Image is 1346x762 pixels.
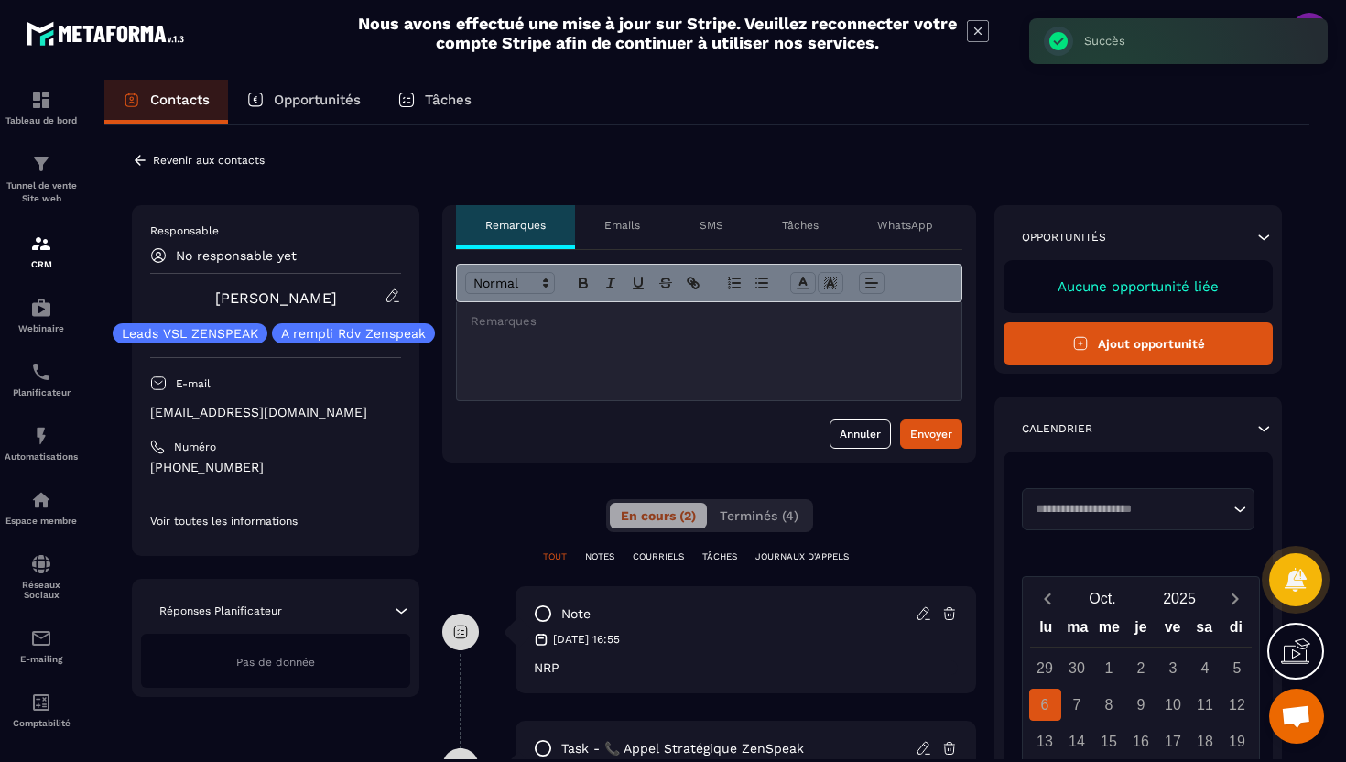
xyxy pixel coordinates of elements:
div: 6 [1029,689,1061,721]
div: 1 [1093,652,1125,684]
button: Terminés (4) [709,503,809,528]
div: 19 [1221,725,1254,757]
p: COURRIELS [633,550,684,563]
img: automations [30,297,52,319]
a: accountantaccountantComptabilité [5,678,78,742]
a: automationsautomationsEspace membre [5,475,78,539]
input: Search for option [1029,500,1229,518]
img: accountant [30,691,52,713]
button: En cours (2) [610,503,707,528]
div: 8 [1093,689,1125,721]
p: Tableau de bord [5,115,78,125]
a: formationformationTableau de bord [5,75,78,139]
a: Opportunités [228,80,379,124]
div: 10 [1157,689,1189,721]
p: Réseaux Sociaux [5,580,78,600]
span: En cours (2) [621,508,696,523]
p: Automatisations [5,452,78,462]
div: 14 [1061,725,1093,757]
div: 5 [1221,652,1254,684]
a: schedulerschedulerPlanificateur [5,347,78,411]
a: Tâches [379,80,490,124]
img: logo [26,16,190,50]
p: NOTES [585,550,614,563]
p: Aucune opportunité liée [1022,278,1254,295]
div: 3 [1157,652,1189,684]
img: formation [30,153,52,175]
div: 13 [1029,725,1061,757]
p: note [561,605,591,623]
p: [PHONE_NUMBER] [150,459,401,476]
a: formationformationTunnel de vente Site web [5,139,78,219]
div: 16 [1125,725,1157,757]
button: Next month [1218,586,1252,611]
a: social-networksocial-networkRéseaux Sociaux [5,539,78,614]
p: JOURNAUX D'APPELS [755,550,849,563]
p: Réponses Planificateur [159,604,282,618]
p: Calendrier [1022,421,1092,436]
div: Envoyer [910,425,952,443]
img: automations [30,489,52,511]
div: lu [1030,615,1062,647]
img: formation [30,233,52,255]
button: Annuler [830,419,891,449]
div: 11 [1189,689,1221,721]
p: SMS [700,218,723,233]
a: emailemailE-mailing [5,614,78,678]
a: formationformationCRM [5,219,78,283]
div: 9 [1125,689,1157,721]
a: automationsautomationsWebinaire [5,283,78,347]
button: Open years overlay [1141,582,1218,615]
div: Search for option [1022,488,1254,530]
p: task - 📞 Appel Stratégique ZenSpeak [561,740,804,757]
div: 17 [1157,725,1189,757]
span: Terminés (4) [720,508,798,523]
img: social-network [30,553,52,575]
p: Voir toutes les informations [150,514,401,528]
p: CRM [5,259,78,269]
p: Emails [604,218,640,233]
p: NRP [534,660,958,675]
div: 30 [1061,652,1093,684]
div: Ouvrir le chat [1269,689,1324,744]
p: TÂCHES [702,550,737,563]
div: me [1093,615,1125,647]
div: 2 [1125,652,1157,684]
a: [PERSON_NAME] [215,289,337,307]
p: E-mailing [5,654,78,664]
img: formation [30,89,52,111]
p: Contacts [150,92,210,108]
p: WhatsApp [877,218,933,233]
p: E-mail [176,376,211,391]
p: Espace membre [5,516,78,526]
div: ma [1062,615,1094,647]
p: Tâches [425,92,472,108]
div: di [1220,615,1252,647]
div: 7 [1061,689,1093,721]
p: Tâches [782,218,819,233]
p: Revenir aux contacts [153,154,265,167]
button: Envoyer [900,419,962,449]
p: No responsable yet [176,248,297,263]
div: je [1125,615,1157,647]
p: Responsable [150,223,401,238]
p: Tunnel de vente Site web [5,180,78,205]
button: Previous month [1030,586,1064,611]
p: [EMAIL_ADDRESS][DOMAIN_NAME] [150,404,401,421]
span: Pas de donnée [236,656,315,669]
p: Remarques [485,218,546,233]
p: Opportunités [274,92,361,108]
img: email [30,627,52,649]
img: automations [30,425,52,447]
p: Leads VSL ZENSPEAK [122,327,258,340]
div: 18 [1189,725,1221,757]
button: Open months overlay [1064,582,1141,615]
p: Opportunités [1022,230,1106,245]
h2: Nous avons effectué une mise à jour sur Stripe. Veuillez reconnecter votre compte Stripe afin de ... [357,14,958,52]
p: Numéro [174,440,216,454]
div: 29 [1029,652,1061,684]
a: automationsautomationsAutomatisations [5,411,78,475]
a: Contacts [104,80,228,124]
img: scheduler [30,361,52,383]
p: [DATE] 16:55 [553,632,620,647]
